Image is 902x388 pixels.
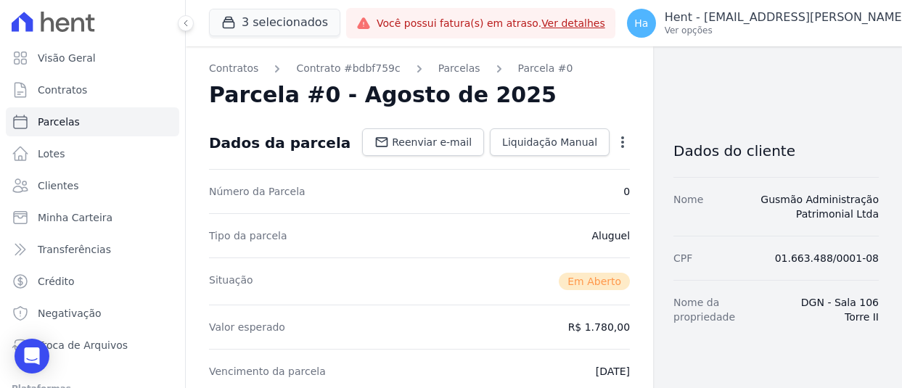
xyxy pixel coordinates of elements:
[38,274,75,289] span: Crédito
[596,364,630,379] dd: [DATE]
[377,16,605,31] span: Você possui fatura(s) em atraso.
[6,44,179,73] a: Visão Geral
[209,9,340,36] button: 3 selecionados
[6,299,179,328] a: Negativação
[673,251,692,265] dt: CPF
[760,194,879,220] a: Gusmão Administração Patrimonial Ltda
[296,61,400,76] a: Contrato #bdbf759c
[209,364,326,379] dt: Vencimento da parcela
[38,146,65,161] span: Lotes
[518,61,573,76] a: Parcela #0
[6,75,179,104] a: Contratos
[673,192,703,221] dt: Nome
[209,273,253,290] dt: Situação
[38,338,128,352] span: Troca de Arquivos
[6,171,179,200] a: Clientes
[209,61,630,76] nav: Breadcrumb
[209,134,350,152] div: Dados da parcela
[209,184,306,199] dt: Número da Parcela
[775,251,879,265] dd: 01.663.488/0001-08
[209,320,285,334] dt: Valor esperado
[392,135,472,149] span: Reenviar e-mail
[559,273,630,290] span: Em Aberto
[362,128,484,156] a: Reenviar e-mail
[6,139,179,168] a: Lotes
[38,306,102,321] span: Negativação
[438,61,480,76] a: Parcelas
[6,267,179,296] a: Crédito
[38,178,78,193] span: Clientes
[673,295,768,324] dt: Nome da propriedade
[38,242,111,257] span: Transferências
[6,107,179,136] a: Parcelas
[38,83,87,97] span: Contratos
[502,135,597,149] span: Liquidação Manual
[15,339,49,373] div: Open Intercom Messenger
[623,184,630,199] dd: 0
[634,18,648,28] span: Ha
[209,61,258,76] a: Contratos
[38,51,96,65] span: Visão Geral
[38,210,112,225] span: Minha Carteira
[541,17,605,29] a: Ver detalhes
[591,228,630,243] dd: Aluguel
[6,235,179,264] a: Transferências
[6,203,179,232] a: Minha Carteira
[209,82,557,108] h2: Parcela #0 - Agosto de 2025
[490,128,610,156] a: Liquidação Manual
[673,142,879,160] h3: Dados do cliente
[780,295,879,324] dd: DGN - Sala 106 Torre II
[6,331,179,360] a: Troca de Arquivos
[38,115,80,129] span: Parcelas
[568,320,630,334] dd: R$ 1.780,00
[209,228,287,243] dt: Tipo da parcela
